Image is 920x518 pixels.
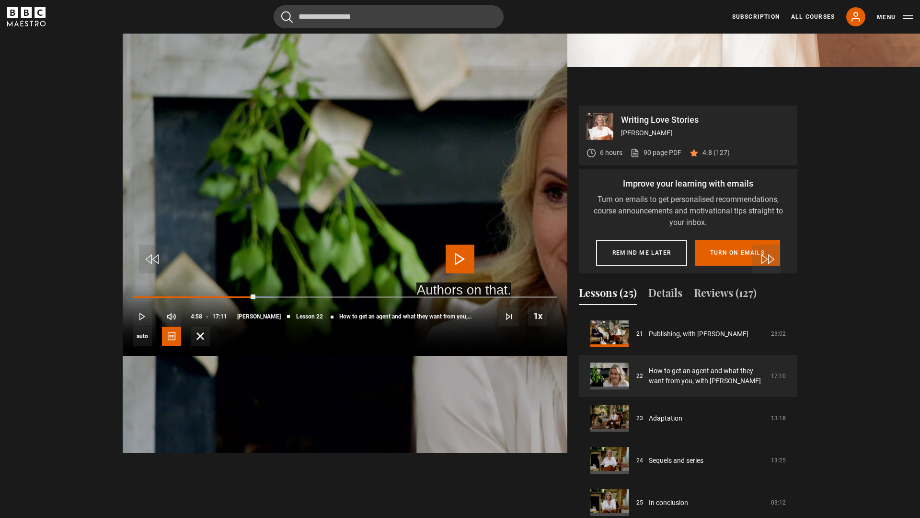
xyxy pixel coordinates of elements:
p: Turn on emails to get personalised recommendations, course announcements and motivational tips st... [586,194,790,228]
button: Mute [162,307,181,326]
a: In conclusion [649,498,688,508]
a: Publishing, with [PERSON_NAME] [649,329,748,339]
svg: BBC Maestro [7,7,46,26]
a: How to get an agent and what they want from you, with [PERSON_NAME] [649,366,765,386]
span: 17:11 [212,308,227,325]
a: Adaptation [649,413,682,424]
button: Turn on emails [695,240,780,266]
button: Captions [162,327,181,346]
video-js: Video Player [123,106,567,356]
button: Details [648,285,682,305]
span: auto [133,327,152,346]
span: - [206,313,208,320]
p: Improve your learning with emails [586,177,790,190]
a: Subscription [732,12,780,21]
span: Lesson 22 [296,314,323,319]
button: Submit the search query [281,11,293,23]
input: Search [274,5,504,28]
button: Remind me later [596,240,687,266]
div: Progress Bar [133,296,557,298]
span: How to get an agent and what they want from you, with [PERSON_NAME] [339,314,472,319]
div: Current quality: 1080p [133,327,152,346]
button: Playback Rate [528,306,547,326]
a: 90 page PDF [630,148,681,158]
p: 6 hours [600,148,622,158]
button: Reviews (127) [694,285,757,305]
span: 4:58 [191,308,202,325]
p: 4.8 (127) [702,148,730,158]
button: Next Lesson [499,307,518,326]
a: Sequels and series [649,456,703,466]
p: Writing Love Stories [621,116,790,124]
p: [PERSON_NAME] [621,128,790,138]
a: All Courses [791,12,835,21]
button: Fullscreen [191,327,210,346]
span: [PERSON_NAME] [237,314,281,319]
button: Play [133,307,152,326]
button: Toggle navigation [877,12,913,22]
button: Lessons (25) [579,285,637,305]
